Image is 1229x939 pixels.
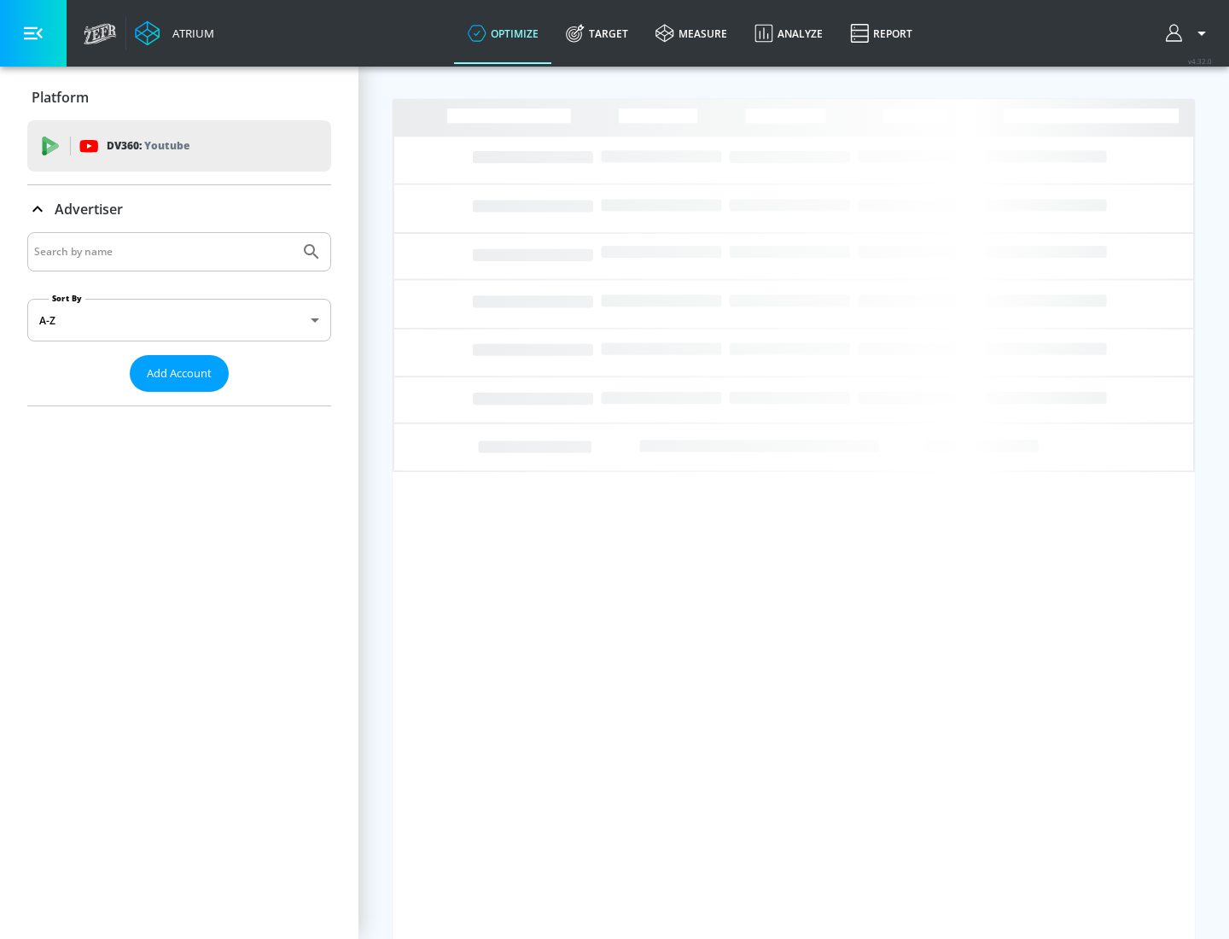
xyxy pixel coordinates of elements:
div: DV360: Youtube [27,120,331,172]
div: Advertiser [27,185,331,233]
input: Search by name [34,241,293,263]
p: Platform [32,88,89,107]
div: A-Z [27,299,331,341]
p: DV360: [107,137,189,155]
p: Youtube [144,137,189,155]
a: Target [552,3,642,64]
label: Sort By [49,293,85,304]
p: Advertiser [55,200,123,219]
div: Advertiser [27,232,331,405]
a: measure [642,3,741,64]
a: Analyze [741,3,836,64]
span: Add Account [147,364,212,383]
div: Platform [27,73,331,121]
a: Report [836,3,926,64]
a: Atrium [135,20,214,46]
nav: list of Advertiser [27,392,331,405]
button: Add Account [130,355,229,392]
span: v 4.32.0 [1188,56,1212,66]
div: Atrium [166,26,214,41]
a: optimize [454,3,552,64]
